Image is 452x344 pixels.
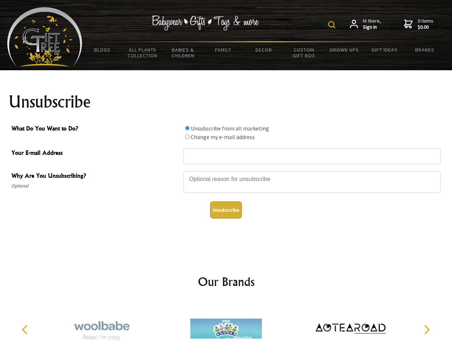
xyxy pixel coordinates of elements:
[405,42,445,57] a: Brands
[418,18,433,30] span: 0 items
[7,7,82,67] img: Babyware - Gifts - Toys and more...
[328,21,335,28] img: product search
[183,171,441,193] textarea: Why Are You Unsubscribing?
[9,93,444,110] h1: Unsubscribe
[418,24,433,30] strong: $0.00
[324,42,364,57] a: Grown Ups
[185,126,190,130] input: What Do You Want to Do?
[404,18,433,30] a: 0 items$0.00
[363,18,381,30] span: Hi there,
[191,125,269,132] label: Unsubscribe from all marketing
[363,24,381,30] strong: Sign in
[11,124,180,134] span: What Do You Want to Do?
[163,42,203,63] a: Babies & Children
[123,42,163,63] a: All Plants Collection
[203,42,244,57] a: Family
[183,148,441,164] input: Your E-mail Address
[419,322,434,338] button: Next
[185,134,190,139] input: What Do You Want to Do?
[191,133,255,140] label: Change my e-mail address
[82,42,123,57] a: BLOGS
[11,182,180,190] span: Optional
[152,15,259,30] img: Babywear - Gifts - Toys & more
[243,42,284,57] a: Decor
[11,148,180,159] span: Your E-mail Address
[14,273,438,290] h2: Our Brands
[350,18,381,30] a: Hi there,Sign in
[364,42,405,57] a: Gift Ideas
[284,42,324,63] a: Custom Gift Box
[11,171,180,182] span: Why Are You Unsubscribing?
[18,322,34,338] button: Previous
[210,201,242,219] button: Unsubscribe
